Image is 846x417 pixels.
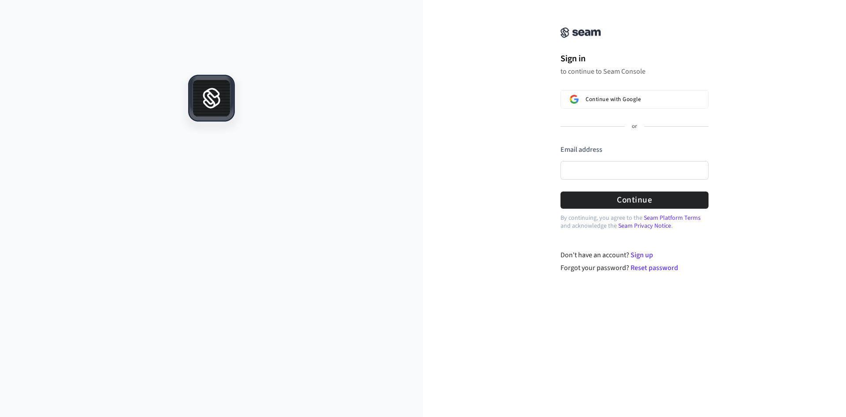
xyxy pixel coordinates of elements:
[631,263,678,273] a: Reset password
[560,214,709,230] p: By continuing, you agree to the and acknowledge the .
[631,250,653,260] a: Sign up
[560,52,709,65] h1: Sign in
[632,123,637,131] p: or
[570,95,579,104] img: Sign in with Google
[560,90,709,109] button: Sign in with GoogleContinue with Google
[586,96,641,103] span: Continue with Google
[560,67,709,76] p: to continue to Seam Console
[644,214,701,222] a: Seam Platform Terms
[560,192,709,209] button: Continue
[560,145,602,154] label: Email address
[560,263,709,273] div: Forgot your password?
[560,250,709,260] div: Don't have an account?
[560,27,601,38] img: Seam Console
[618,222,671,230] a: Seam Privacy Notice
